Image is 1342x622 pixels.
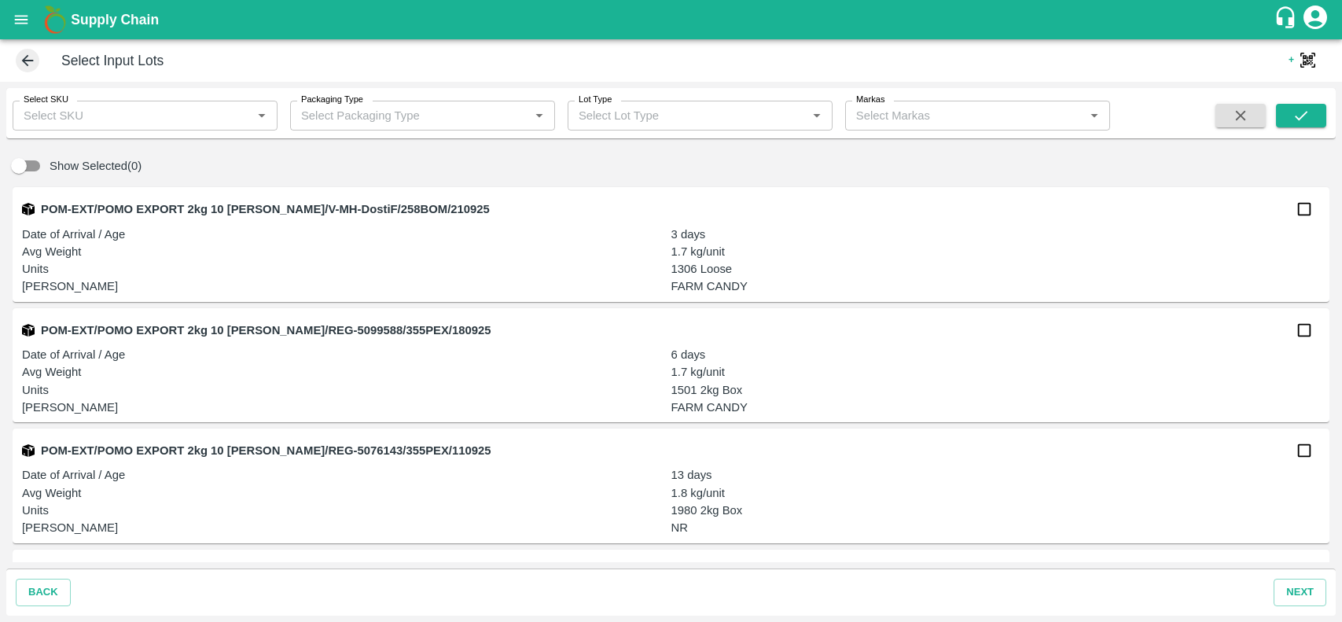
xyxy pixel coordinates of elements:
[22,484,671,502] p: Avg Weight
[807,105,827,126] button: Open
[1084,105,1105,126] button: Open
[22,324,35,337] img: box
[671,260,1321,278] p: 1306 Loose
[22,444,35,457] img: box
[39,4,71,35] img: logo
[1276,49,1326,72] button: +
[24,94,68,106] label: Select SKU
[301,94,363,106] label: Packaging Type
[252,105,272,126] button: Open
[1301,3,1329,36] div: account of current user
[22,363,671,381] p: Avg Weight
[856,94,885,106] label: Markas
[1274,6,1301,34] div: customer-support
[41,444,491,457] b: POM-EXT/POMO EXPORT 2kg 10 [PERSON_NAME]/REG-5076143/355PEX/110925
[671,502,1321,519] p: 1980 2kg Box
[41,203,490,215] b: POM-EXT/POMO EXPORT 2kg 10 [PERSON_NAME]/V-MH-DostiF/258BOM/210925
[22,502,671,519] p: Units
[41,324,491,337] b: POM-EXT/POMO EXPORT 2kg 10 [PERSON_NAME]/REG-5099588/355PEX/180925
[671,519,1321,536] p: NR
[22,466,671,484] p: Date of Arrival / Age
[1274,579,1326,606] button: next
[22,519,671,536] p: [PERSON_NAME]
[671,484,1321,502] p: 1.8 kg/unit
[71,12,159,28] b: Supply Chain
[3,2,39,38] button: open drawer
[22,399,671,416] p: [PERSON_NAME]
[22,243,671,260] p: Avg Weight
[22,346,671,363] p: Date of Arrival / Age
[671,381,1321,399] p: 1501 2kg Box
[50,157,142,175] span: Show Selected(0)
[22,226,671,243] p: Date of Arrival / Age
[22,260,671,278] p: Units
[671,346,1321,363] p: 6 days
[671,399,1321,416] p: FARM CANDY
[295,105,524,126] input: Select Packaging Type
[671,363,1321,381] p: 1.7 kg/unit
[22,203,35,215] img: box
[671,226,1321,243] p: 3 days
[61,50,164,72] h6: Select Input Lots
[671,278,1321,295] p: FARM CANDY
[529,105,550,126] button: Open
[16,579,71,606] button: back
[579,94,612,106] label: Lot Type
[22,381,671,399] p: Units
[671,243,1321,260] p: 1.7 kg/unit
[22,278,671,295] p: [PERSON_NAME]
[71,9,1274,31] a: Supply Chain
[17,105,247,126] input: Select SKU
[572,105,802,126] input: Select Lot Type
[850,105,1079,126] input: Select Markas
[671,466,1321,484] p: 13 days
